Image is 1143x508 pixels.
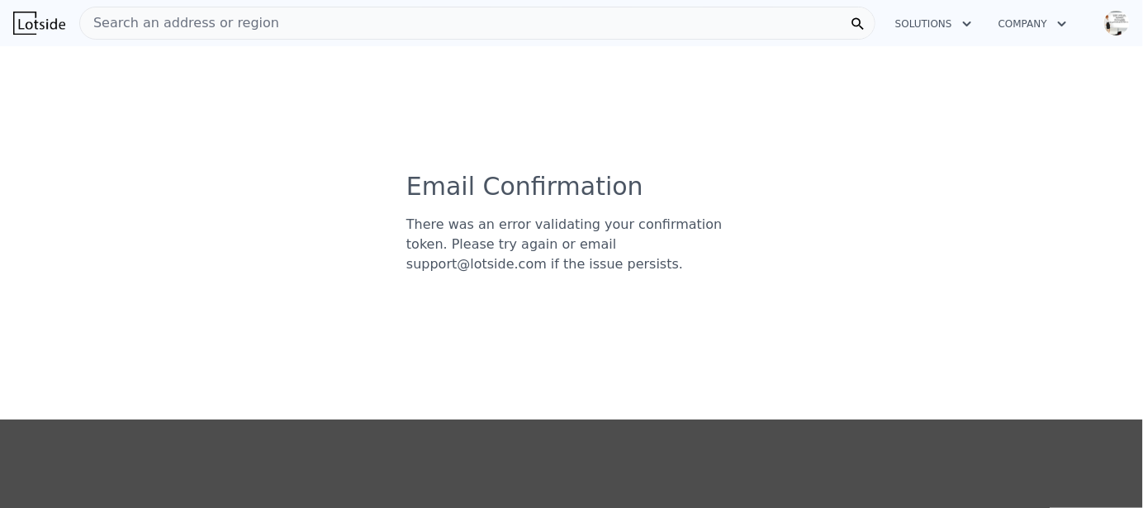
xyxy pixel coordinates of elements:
[882,9,985,39] button: Solutions
[13,12,65,35] img: Lotside
[406,172,737,202] h3: Email Confirmation
[80,13,279,33] span: Search an address or region
[985,9,1080,39] button: Company
[406,215,737,274] div: There was an error validating your confirmation token. Please try again or email support@ lotside...
[1103,10,1130,36] img: avatar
